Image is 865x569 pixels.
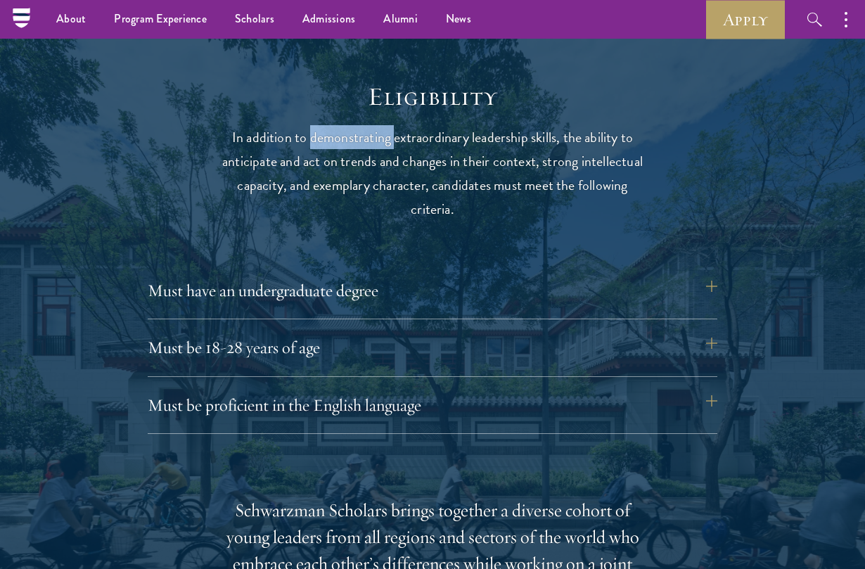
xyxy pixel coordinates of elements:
button: Must have an undergraduate degree [148,274,717,307]
h2: Eligibility [214,82,651,112]
button: Must be 18-28 years of age [148,331,717,364]
button: Must be proficient in the English language [148,388,717,422]
p: In addition to demonstrating extraordinary leadership skills, the ability to anticipate and act o... [214,125,651,221]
